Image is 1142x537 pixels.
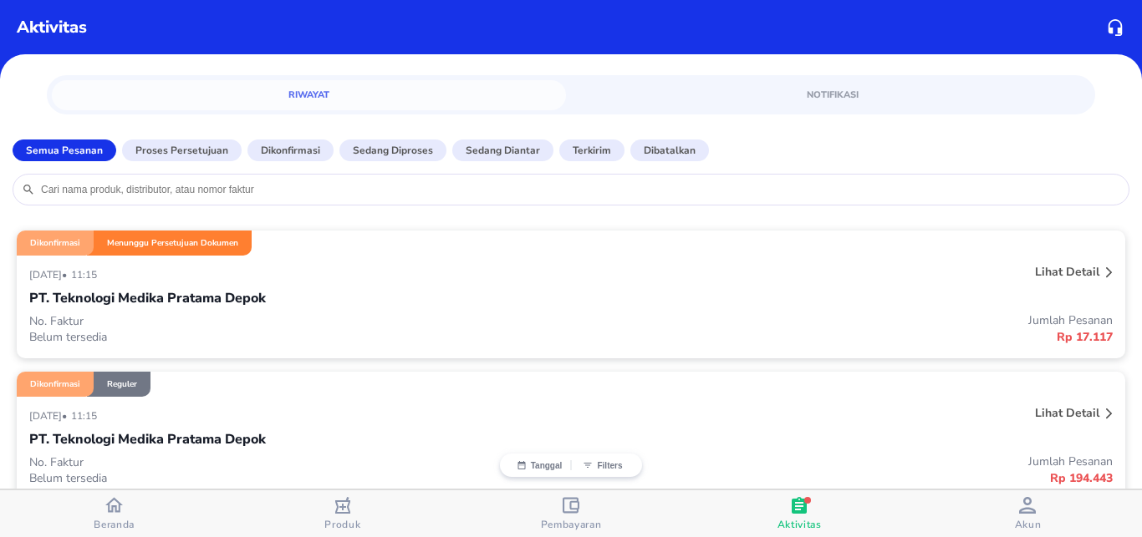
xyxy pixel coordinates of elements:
p: [DATE] • [29,268,71,281]
button: Dibatalkan [630,139,709,161]
p: Rp 194.443 [571,469,1113,487]
span: Produk [324,518,360,531]
button: Akun [914,490,1142,537]
button: Tanggal [508,460,571,470]
p: [DATE] • [29,409,71,423]
span: Beranda [94,518,135,531]
p: PT. Teknologi Medika Pratama Depok [29,288,266,308]
a: Riwayat [52,80,566,110]
p: Lihat detail [1035,405,1099,421]
p: Sedang diantar [466,143,540,158]
p: Proses Persetujuan [135,143,228,158]
p: Rp 17.117 [571,328,1113,346]
p: Dikonfirmasi [261,143,320,158]
span: Notifikasi [586,87,1080,103]
p: Dikonfirmasi [30,237,80,249]
button: Sedang diproses [339,139,446,161]
p: Menunggu Persetujuan Dokumen [107,237,238,249]
div: simple tabs [47,75,1094,110]
p: Sedang diproses [353,143,433,158]
p: PT. Teknologi Medika Pratama Depok [29,429,266,449]
span: Pembayaran [541,518,602,531]
p: 11:15 [71,409,101,423]
button: Proses Persetujuan [122,139,242,161]
p: Terkirim [573,143,611,158]
p: Lihat detail [1035,264,1099,280]
button: Aktivitas [686,490,914,537]
input: Cari nama produk, distributor, atau nomor faktur [39,183,1120,196]
button: Sedang diantar [452,139,553,161]
button: Filters [571,460,634,470]
button: Pembayaran [456,490,685,537]
p: Belum tersedia [29,329,571,345]
p: Semua Pesanan [26,143,103,158]
span: Aktivitas [777,518,822,531]
p: No. Faktur [29,313,571,329]
span: Riwayat [62,87,556,103]
button: Semua Pesanan [13,139,116,161]
p: Reguler [107,378,137,390]
button: Produk [228,490,456,537]
p: 11:15 [71,268,101,281]
a: Notifikasi [576,80,1090,110]
p: Aktivitas [17,15,87,40]
span: Akun [1015,518,1042,531]
button: Terkirim [559,139,625,161]
p: Jumlah Pesanan [571,312,1113,328]
button: Dikonfirmasi [247,139,334,161]
p: Dibatalkan [644,143,696,158]
p: Dikonfirmasi [30,378,80,390]
p: Belum tersedia [29,470,571,486]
